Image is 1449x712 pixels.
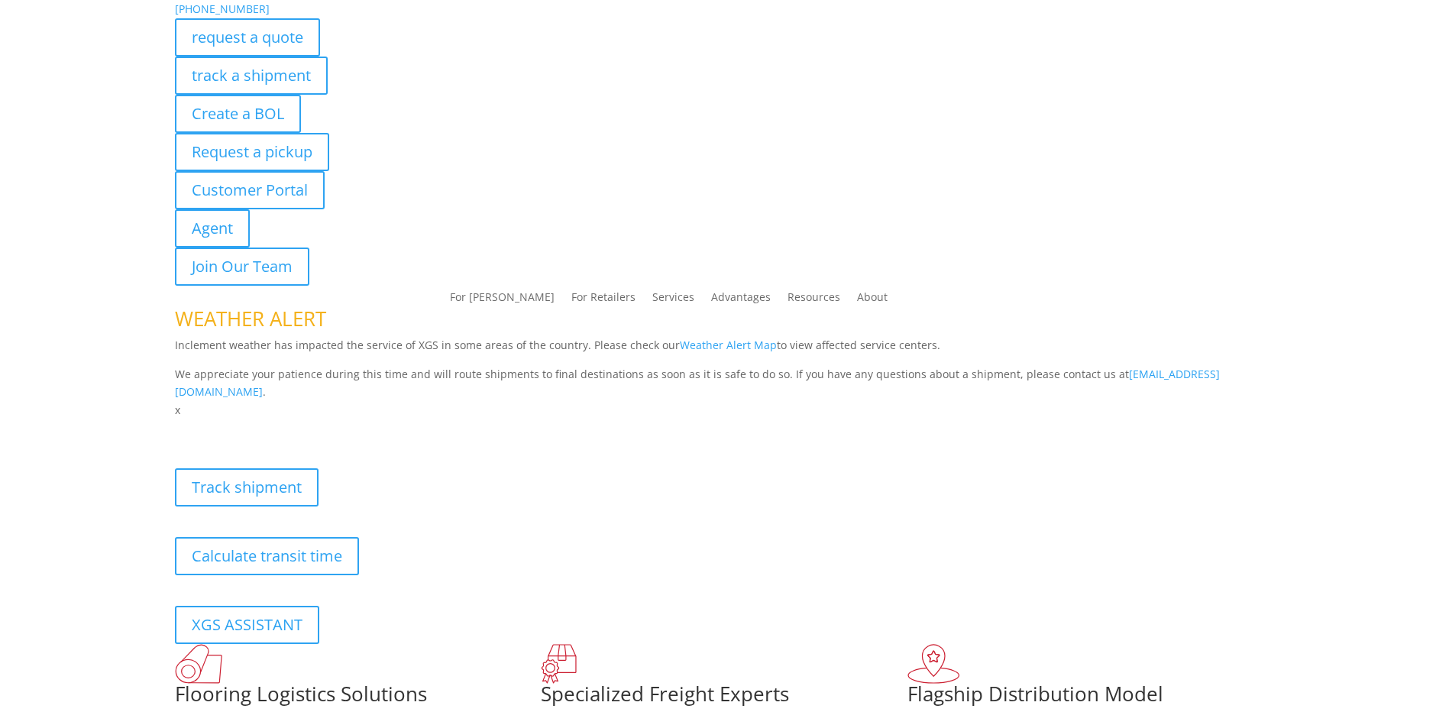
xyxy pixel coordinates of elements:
img: xgs-icon-focused-on-flooring-red [541,644,577,684]
a: Agent [175,209,250,248]
a: Services [652,292,694,309]
p: x [175,401,1275,419]
a: track a shipment [175,57,328,95]
a: XGS ASSISTANT [175,606,319,644]
a: Resources [788,292,840,309]
img: xgs-icon-flagship-distribution-model-red [907,644,960,684]
img: xgs-icon-total-supply-chain-intelligence-red [175,644,222,684]
b: Visibility, transparency, and control for your entire supply chain. [175,422,516,436]
a: Calculate transit time [175,537,359,575]
a: Track shipment [175,468,319,506]
a: Customer Portal [175,171,325,209]
h1: Flagship Distribution Model [907,684,1274,711]
span: WEATHER ALERT [175,305,326,332]
p: We appreciate your patience during this time and will route shipments to final destinations as so... [175,365,1275,402]
h1: Specialized Freight Experts [541,684,907,711]
a: Create a BOL [175,95,301,133]
a: [PHONE_NUMBER] [175,2,270,16]
p: Inclement weather has impacted the service of XGS in some areas of the country. Please check our ... [175,336,1275,365]
h1: Flooring Logistics Solutions [175,684,542,711]
a: For [PERSON_NAME] [450,292,555,309]
a: About [857,292,888,309]
a: request a quote [175,18,320,57]
a: Request a pickup [175,133,329,171]
a: Weather Alert Map [680,338,777,352]
a: Join Our Team [175,248,309,286]
a: Advantages [711,292,771,309]
a: For Retailers [571,292,636,309]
